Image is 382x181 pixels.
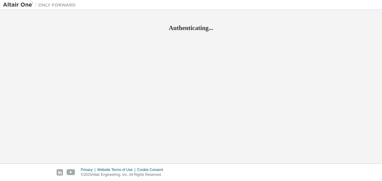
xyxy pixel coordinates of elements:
div: Cookie Consent [137,167,166,172]
p: © 2025 Altair Engineering, Inc. All Rights Reserved. [81,172,167,177]
img: linkedin.svg [57,169,63,176]
img: youtube.svg [67,169,75,176]
h2: Authenticating... [3,24,379,32]
img: Altair One [3,2,79,8]
div: Website Terms of Use [97,167,137,172]
div: Privacy [81,167,97,172]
